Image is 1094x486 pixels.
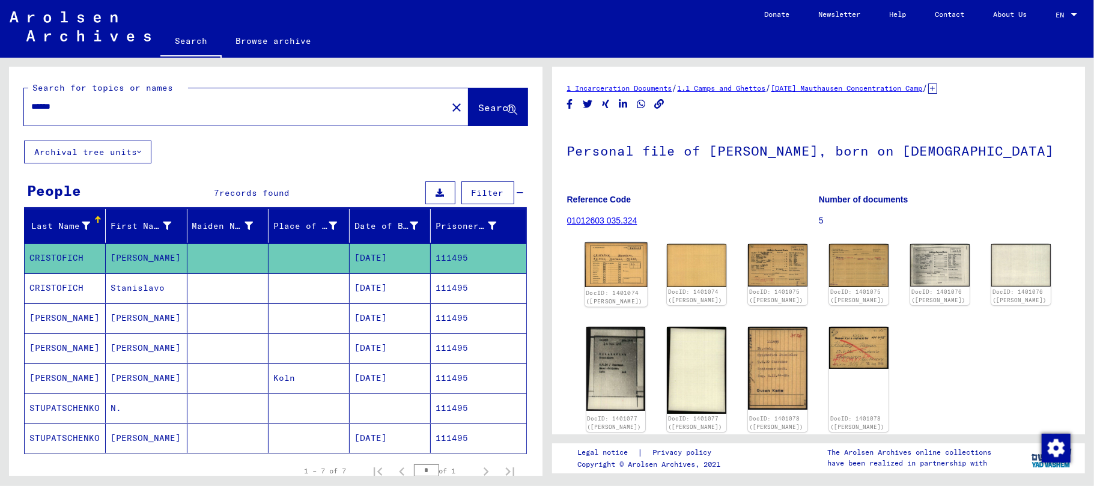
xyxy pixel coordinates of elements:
div: Last Name [29,220,90,232]
mat-cell: 111495 [431,393,526,423]
mat-cell: [DATE] [350,273,431,303]
span: Search [479,102,515,114]
div: Date of Birth [354,216,433,235]
button: Archival tree units [24,141,151,163]
a: DocID: 1401077 ([PERSON_NAME]) [587,415,641,430]
mat-cell: N. [106,393,187,423]
mat-label: Search for topics or names [32,82,173,93]
p: Copyright © Arolsen Archives, 2021 [577,459,726,470]
mat-cell: [DATE] [350,333,431,363]
div: | [577,446,726,459]
mat-header-cell: Last Name [25,209,106,243]
mat-cell: [PERSON_NAME] [106,303,187,333]
img: 002.jpg [667,244,726,287]
span: EN [1056,11,1069,19]
div: Maiden Name [192,216,268,235]
mat-cell: [PERSON_NAME] [106,333,187,363]
mat-cell: [PERSON_NAME] [25,333,106,363]
a: DocID: 1401076 ([PERSON_NAME]) [911,288,965,303]
button: Clear [445,95,469,119]
div: Change consent [1041,433,1070,462]
mat-cell: 111495 [431,243,526,273]
a: DocID: 1401074 ([PERSON_NAME]) [668,288,722,303]
mat-cell: STUPATSCHENKO [25,424,106,453]
span: records found [219,187,290,198]
a: 1.1 Camps and Ghettos [678,84,766,93]
p: 5 [819,214,1070,227]
mat-cell: 111495 [431,273,526,303]
img: 002.jpg [829,327,889,369]
mat-cell: 111495 [431,333,526,363]
mat-cell: [PERSON_NAME] [25,303,106,333]
button: Share on Facebook [564,97,576,112]
button: Share on LinkedIn [617,97,630,112]
div: Maiden Name [192,220,253,232]
img: yv_logo.png [1029,443,1074,473]
img: 001.jpg [748,244,807,287]
mat-cell: [PERSON_NAME] [25,363,106,393]
button: Last page [498,459,522,483]
img: 002.jpg [991,244,1051,287]
div: Place of Birth [273,220,337,232]
a: DocID: 1401078 ([PERSON_NAME]) [830,415,884,430]
b: Number of documents [819,195,908,204]
mat-icon: close [449,100,464,115]
mat-cell: [PERSON_NAME] [106,243,187,273]
div: People [27,180,81,201]
div: of 1 [414,465,474,476]
span: / [766,82,771,93]
mat-cell: 111495 [431,303,526,333]
button: Search [469,88,527,126]
p: have been realized in partnership with [827,458,991,469]
img: 001.jpg [910,244,970,287]
span: / [672,82,678,93]
button: Next page [474,459,498,483]
a: DocID: 1401076 ([PERSON_NAME]) [992,288,1047,303]
img: 001.jpg [586,327,646,411]
a: DocID: 1401075 ([PERSON_NAME]) [830,288,884,303]
img: Arolsen_neg.svg [10,11,151,41]
mat-header-cell: Prisoner # [431,209,526,243]
button: Previous page [390,459,414,483]
img: 001.jpg [585,243,647,287]
mat-cell: 111495 [431,424,526,453]
mat-header-cell: First Name [106,209,187,243]
h1: Personal file of [PERSON_NAME], born on [DEMOGRAPHIC_DATA] [567,123,1071,176]
button: Share on Twitter [582,97,594,112]
a: 1 Incarceration Documents [567,84,672,93]
div: First Name [111,220,171,232]
mat-cell: Koln [269,363,350,393]
div: Prisoner # [436,216,511,235]
a: DocID: 1401077 ([PERSON_NAME]) [668,415,722,430]
b: Reference Code [567,195,631,204]
span: Filter [472,187,504,198]
a: Legal notice [577,446,637,459]
a: DocID: 1401075 ([PERSON_NAME]) [749,288,803,303]
mat-cell: [PERSON_NAME] [106,424,187,453]
mat-header-cell: Date of Birth [350,209,431,243]
div: First Name [111,216,186,235]
button: Share on Xing [600,97,612,112]
p: The Arolsen Archives online collections [827,447,991,458]
mat-cell: STUPATSCHENKO [25,393,106,423]
mat-cell: [PERSON_NAME] [106,363,187,393]
a: Privacy policy [643,446,726,459]
mat-cell: [DATE] [350,243,431,273]
a: Search [160,26,222,58]
span: 7 [214,187,219,198]
img: 001.jpg [748,327,807,410]
mat-cell: CRISTOFICH [25,243,106,273]
a: 01012603 035.324 [567,216,637,225]
div: Date of Birth [354,220,418,232]
div: Prisoner # [436,220,496,232]
mat-cell: [DATE] [350,363,431,393]
img: 002.jpg [667,327,726,414]
mat-cell: Stanislavo [106,273,187,303]
mat-cell: CRISTOFICH [25,273,106,303]
div: Place of Birth [273,216,352,235]
mat-cell: [DATE] [350,303,431,333]
div: 1 – 7 of 7 [305,466,347,476]
a: [DATE] Mauthausen Concentration Camp [771,84,923,93]
button: Share on WhatsApp [635,97,648,112]
button: Copy link [653,97,666,112]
